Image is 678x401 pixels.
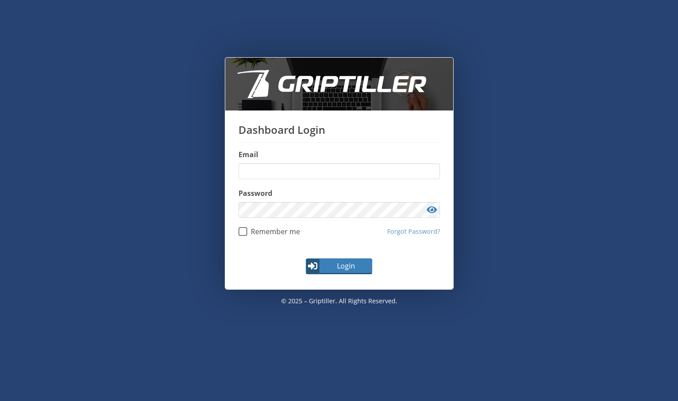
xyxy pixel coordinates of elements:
button: Login [306,258,372,274]
span: Remember me [247,227,300,236]
p: © 2025 – Griptiller. All rights reserved. [225,290,454,313]
h1: Dashboard Login [238,124,440,143]
label: Password [238,188,440,199]
a: Forgot Password? [387,227,440,236]
label: Email [238,149,440,160]
span: Login [321,261,372,271]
